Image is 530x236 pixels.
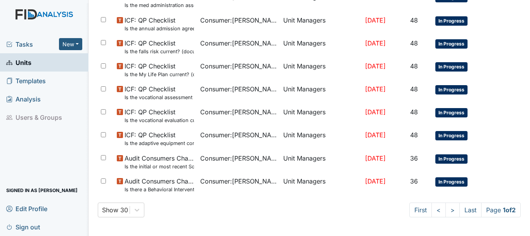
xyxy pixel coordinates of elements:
a: < [431,203,446,217]
span: In Progress [435,177,468,187]
span: 48 [410,131,418,139]
span: Consumer : [PERSON_NAME] [200,84,277,94]
td: Unit Managers [280,127,362,150]
span: 48 [410,85,418,93]
span: In Progress [435,108,468,117]
span: ICF: QP Checklist Is the vocational assessment current? (document the date in the comment section) [125,84,194,101]
td: Unit Managers [280,35,362,58]
a: Last [459,203,482,217]
small: Is the annual admission agreement current? (document the date in the comment section) [125,25,194,32]
span: 36 [410,177,418,185]
span: Units [6,56,31,68]
td: Unit Managers [280,58,362,81]
a: > [445,203,460,217]
td: Unit Managers [280,104,362,127]
small: Is the initial or most recent Social Evaluation in the chart? [125,163,194,170]
span: In Progress [435,39,468,49]
span: 48 [410,108,418,116]
span: Sign out [6,221,40,233]
span: Page [481,203,521,217]
span: 48 [410,39,418,47]
small: Is the falls risk current? (document the date in the comment section) [125,48,194,55]
span: [DATE] [365,16,386,24]
span: Templates [6,75,46,87]
span: Consumer : [PERSON_NAME] [200,107,277,117]
span: ICF: QP Checklist Is the annual admission agreement current? (document the date in the comment se... [125,16,194,32]
button: New [59,38,82,50]
a: Tasks [6,40,59,49]
span: [DATE] [365,85,386,93]
span: ICF: QP Checklist Is the vocational evaluation current? (document the date in the comment section) [125,107,194,124]
td: Unit Managers [280,173,362,196]
small: Is the vocational assessment current? (document the date in the comment section) [125,94,194,101]
nav: task-pagination [409,203,521,217]
span: [DATE] [365,108,386,116]
span: ICF: QP Checklist Is the My Life Plan current? (document the date in the comment section) [125,61,194,78]
strong: 1 of 2 [503,206,516,214]
span: Consumer : [PERSON_NAME] [200,177,277,186]
span: ICF: QP Checklist Is the falls risk current? (document the date in the comment section) [125,38,194,55]
small: Is there a Behavioral Intervention Program Approval/Consent for every 6 months? [125,186,194,193]
span: [DATE] [365,177,386,185]
td: Unit Managers [280,81,362,104]
span: Consumer : [PERSON_NAME] [200,38,277,48]
small: Is the vocational evaluation current? (document the date in the comment section) [125,117,194,124]
span: Consumer : [PERSON_NAME] [200,16,277,25]
span: [DATE] [365,154,386,162]
span: In Progress [435,62,468,72]
span: In Progress [435,16,468,26]
span: [DATE] [365,131,386,139]
span: [DATE] [365,39,386,47]
span: 36 [410,154,418,162]
span: Consumer : [PERSON_NAME] [200,130,277,140]
div: Show 30 [102,205,128,215]
span: Consumer : [PERSON_NAME] [200,61,277,71]
span: Signed in as [PERSON_NAME] [6,184,78,196]
span: Audit Consumers Charts Is the initial or most recent Social Evaluation in the chart? [125,154,194,170]
span: ICF: QP Checklist Is the adaptive equipment consent current? (document the date in the comment se... [125,130,194,147]
span: In Progress [435,85,468,94]
small: Is the med administration assessment current? (document the date in the comment section) [125,2,194,9]
td: Unit Managers [280,150,362,173]
span: [DATE] [365,62,386,70]
a: First [409,203,432,217]
span: Audit Consumers Charts Is there a Behavioral Intervention Program Approval/Consent for every 6 mo... [125,177,194,193]
td: Unit Managers [280,12,362,35]
small: Is the My Life Plan current? (document the date in the comment section) [125,71,194,78]
small: Is the adaptive equipment consent current? (document the date in the comment section) [125,140,194,147]
span: Consumer : [PERSON_NAME] [200,154,277,163]
span: 48 [410,16,418,24]
span: Edit Profile [6,203,47,215]
span: Analysis [6,93,41,105]
span: In Progress [435,154,468,164]
span: 48 [410,62,418,70]
span: In Progress [435,131,468,140]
